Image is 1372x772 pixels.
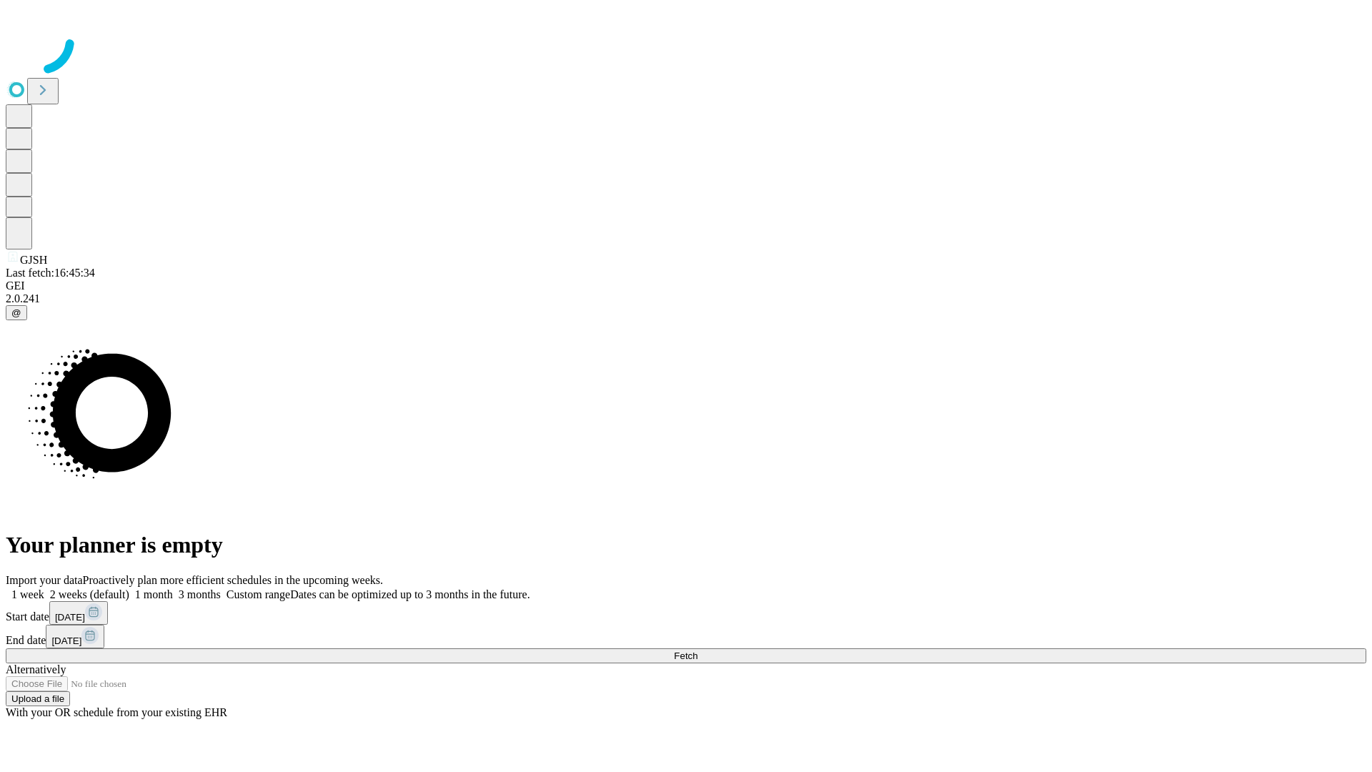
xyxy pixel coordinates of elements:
[11,307,21,318] span: @
[20,254,47,266] span: GJSH
[674,650,697,661] span: Fetch
[6,706,227,718] span: With your OR schedule from your existing EHR
[6,532,1366,558] h1: Your planner is empty
[55,612,85,623] span: [DATE]
[49,601,108,625] button: [DATE]
[179,588,221,600] span: 3 months
[6,691,70,706] button: Upload a file
[51,635,81,646] span: [DATE]
[6,601,1366,625] div: Start date
[6,574,83,586] span: Import your data
[6,292,1366,305] div: 2.0.241
[6,279,1366,292] div: GEI
[6,305,27,320] button: @
[83,574,383,586] span: Proactively plan more efficient schedules in the upcoming weeks.
[6,663,66,675] span: Alternatively
[227,588,290,600] span: Custom range
[46,625,104,648] button: [DATE]
[6,625,1366,648] div: End date
[135,588,173,600] span: 1 month
[290,588,530,600] span: Dates can be optimized up to 3 months in the future.
[50,588,129,600] span: 2 weeks (default)
[11,588,44,600] span: 1 week
[6,648,1366,663] button: Fetch
[6,267,95,279] span: Last fetch: 16:45:34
